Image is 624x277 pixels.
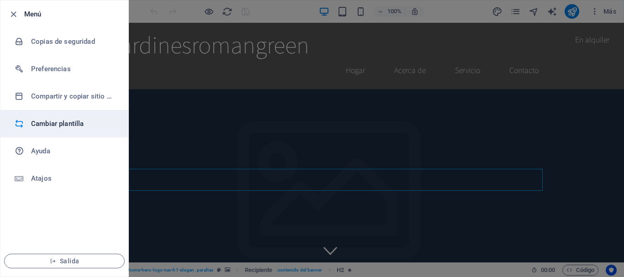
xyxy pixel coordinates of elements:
button: Salida [4,254,125,268]
button: 2 [21,225,32,227]
font: Cambiar plantilla [31,120,84,128]
font: Ayuda [31,147,50,155]
button: 1 [21,213,32,215]
font: Compartir y copiar sitio web [31,92,119,100]
font: Menú [24,10,42,18]
button: 3 [21,237,32,240]
font: Salida [60,257,79,265]
font: Preferencias [31,65,71,73]
font: Copias de seguridad [31,37,95,46]
a: Ayuda [0,137,128,165]
font: Atajos [31,174,52,183]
